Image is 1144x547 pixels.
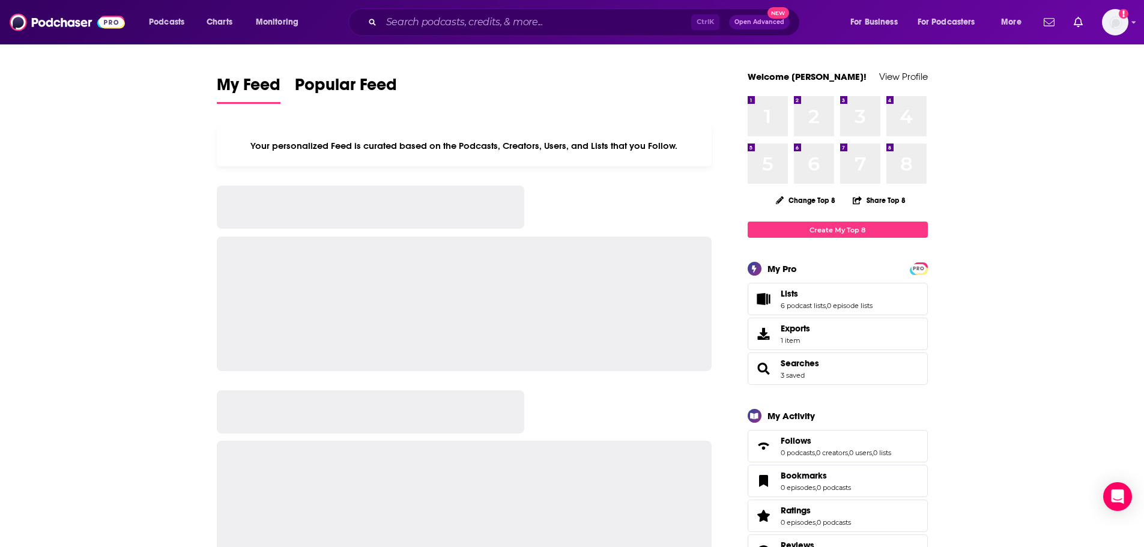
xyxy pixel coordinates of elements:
[918,14,975,31] span: For Podcasters
[748,352,928,385] span: Searches
[1102,9,1128,35] img: User Profile
[217,125,712,166] div: Your personalized Feed is curated based on the Podcasts, Creators, Users, and Lists that you Follow.
[748,430,928,462] span: Follows
[199,13,240,32] a: Charts
[781,470,851,481] a: Bookmarks
[781,505,851,516] a: Ratings
[729,15,790,29] button: Open AdvancedNew
[815,449,816,457] span: ,
[752,325,776,342] span: Exports
[781,323,810,334] span: Exports
[781,483,816,492] a: 0 episodes
[256,14,298,31] span: Monitoring
[781,435,891,446] a: Follows
[850,14,898,31] span: For Business
[767,263,797,274] div: My Pro
[852,189,906,212] button: Share Top 8
[748,283,928,315] span: Lists
[734,19,784,25] span: Open Advanced
[1001,14,1021,31] span: More
[295,74,397,104] a: Popular Feed
[816,449,848,457] a: 0 creators
[873,449,891,457] a: 0 lists
[752,291,776,307] a: Lists
[1102,9,1128,35] span: Logged in as ILATeam
[748,465,928,497] span: Bookmarks
[748,71,867,82] a: Welcome [PERSON_NAME]!
[781,288,798,299] span: Lists
[781,449,815,457] a: 0 podcasts
[295,74,397,102] span: Popular Feed
[767,7,789,19] span: New
[849,449,872,457] a: 0 users
[1119,9,1128,19] svg: Add a profile image
[149,14,184,31] span: Podcasts
[748,500,928,532] span: Ratings
[247,13,314,32] button: open menu
[752,473,776,489] a: Bookmarks
[748,318,928,350] a: Exports
[360,8,811,36] div: Search podcasts, credits, & more...
[781,301,826,310] a: 6 podcast lists
[826,301,827,310] span: ,
[752,438,776,455] a: Follows
[767,410,815,422] div: My Activity
[10,11,125,34] img: Podchaser - Follow, Share and Rate Podcasts
[817,483,851,492] a: 0 podcasts
[781,336,810,345] span: 1 item
[912,264,926,273] a: PRO
[1039,12,1059,32] a: Show notifications dropdown
[842,13,913,32] button: open menu
[691,14,719,30] span: Ctrl K
[381,13,691,32] input: Search podcasts, credits, & more...
[993,13,1037,32] button: open menu
[752,507,776,524] a: Ratings
[848,449,849,457] span: ,
[817,518,851,527] a: 0 podcasts
[1069,12,1088,32] a: Show notifications dropdown
[748,222,928,238] a: Create My Top 8
[1102,9,1128,35] button: Show profile menu
[827,301,873,310] a: 0 episode lists
[879,71,928,82] a: View Profile
[1103,482,1132,511] div: Open Intercom Messenger
[781,518,816,527] a: 0 episodes
[781,435,811,446] span: Follows
[816,483,817,492] span: ,
[781,288,873,299] a: Lists
[872,449,873,457] span: ,
[781,505,811,516] span: Ratings
[781,470,827,481] span: Bookmarks
[816,518,817,527] span: ,
[217,74,280,104] a: My Feed
[769,193,843,208] button: Change Top 8
[781,358,819,369] a: Searches
[141,13,200,32] button: open menu
[207,14,232,31] span: Charts
[910,13,993,32] button: open menu
[217,74,280,102] span: My Feed
[781,371,805,379] a: 3 saved
[752,360,776,377] a: Searches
